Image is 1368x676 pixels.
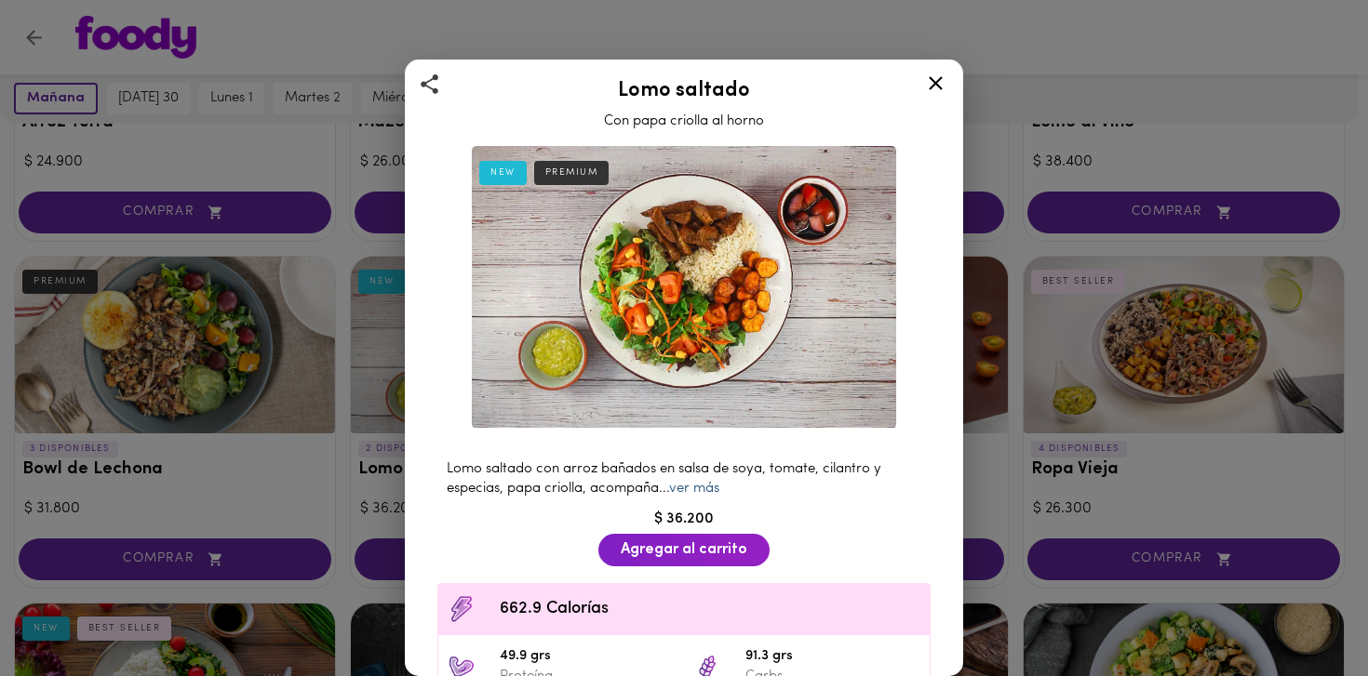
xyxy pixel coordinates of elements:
a: ver más [669,482,719,496]
img: Contenido calórico [448,595,476,623]
div: $ 36.200 [428,509,940,530]
button: Agregar al carrito [598,534,770,566]
div: PREMIUM [534,161,610,185]
h2: Lomo saltado [428,80,940,102]
span: Con papa criolla al horno [604,114,764,128]
img: Lomo saltado [472,146,896,429]
span: 662.9 Calorías [500,597,920,622]
span: 91.3 grs [745,646,920,668]
div: NEW [479,161,527,185]
iframe: Messagebird Livechat Widget [1260,568,1349,657]
span: 49.9 grs [500,646,675,668]
span: Lomo saltado con arroz bañados en salsa de soya, tomate, cilantro y especias, papa criolla, acomp... [447,462,881,496]
span: Agregar al carrito [621,541,747,559]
